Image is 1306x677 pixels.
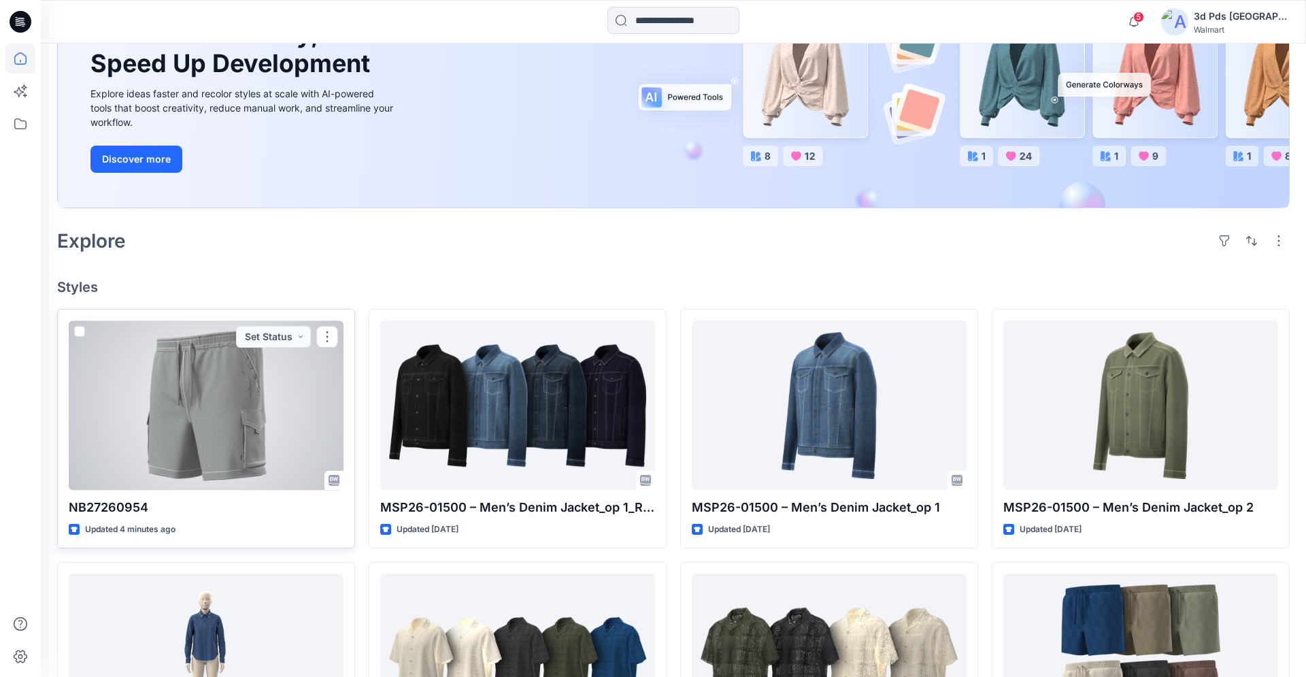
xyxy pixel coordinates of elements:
div: Explore ideas faster and recolor styles at scale with AI-powered tools that boost creativity, red... [90,86,397,129]
div: 3d Pds [GEOGRAPHIC_DATA] [1194,8,1289,24]
button: Discover more [90,146,182,173]
a: NB27260954 [69,320,344,490]
img: avatar [1161,8,1188,35]
p: Updated [DATE] [708,523,770,537]
a: MSP26-01500 – Men’s Denim Jacket_op 1_RECOLOR [380,320,655,490]
span: 5 [1133,12,1144,22]
p: MSP26-01500 – Men’s Denim Jacket_op 1 [692,498,967,517]
p: Updated 4 minutes ago [85,523,175,537]
a: MSP26-01500 – Men’s Denim Jacket_op 1 [692,320,967,490]
a: MSP26-01500 – Men’s Denim Jacket_op 2 [1003,320,1278,490]
p: Updated [DATE] [397,523,458,537]
h4: Styles [57,279,1290,295]
p: MSP26-01500 – Men’s Denim Jacket_op 1_RECOLOR [380,498,655,517]
p: MSP26-01500 – Men’s Denim Jacket_op 2 [1003,498,1278,517]
h1: Unleash Creativity, Speed Up Development [90,20,376,78]
div: Walmart [1194,24,1289,35]
p: Updated [DATE] [1020,523,1082,537]
a: Discover more [90,146,397,173]
h2: Explore [57,230,126,252]
p: NB27260954 [69,498,344,517]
